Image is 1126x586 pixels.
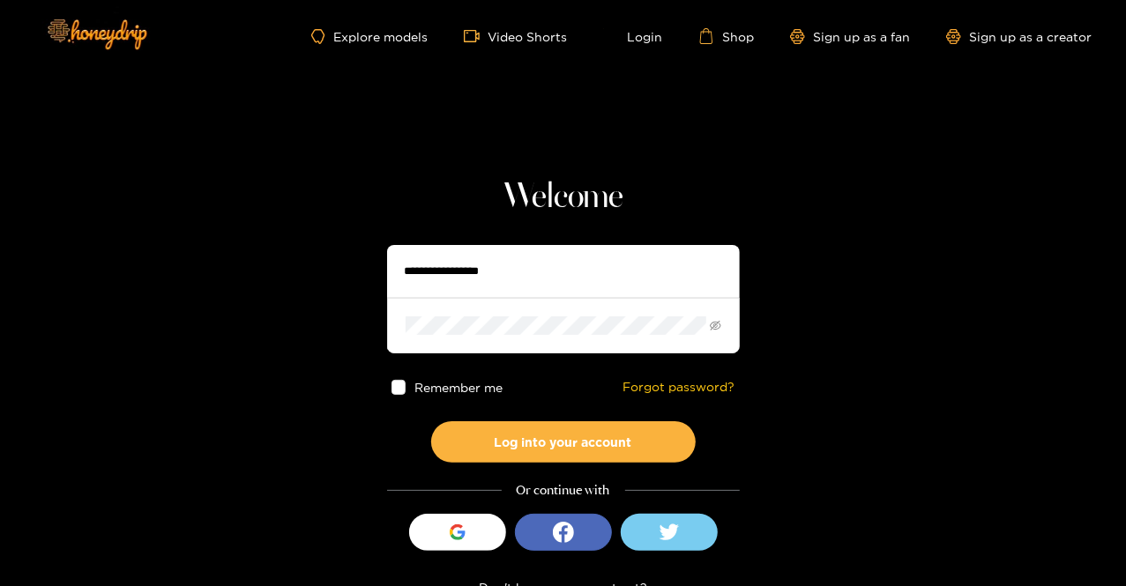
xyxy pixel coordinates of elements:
span: eye-invisible [710,320,721,331]
a: Sign up as a fan [790,29,911,44]
div: Or continue with [387,480,740,501]
a: Shop [698,28,755,44]
button: Log into your account [431,421,696,463]
h1: Welcome [387,176,740,219]
a: Forgot password? [623,380,735,395]
span: Remember me [414,381,503,394]
a: Explore models [311,29,428,44]
a: Video Shorts [464,28,568,44]
a: Sign up as a creator [946,29,1092,44]
span: video-camera [464,28,488,44]
a: Login [603,28,663,44]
